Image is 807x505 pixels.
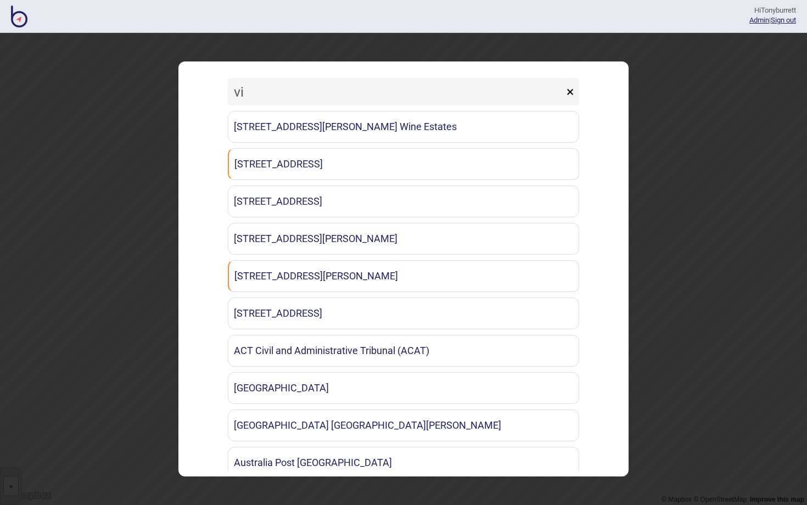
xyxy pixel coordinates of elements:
a: ACT Civil and Administrative Tribunal (ACAT) [228,335,579,367]
a: [STREET_ADDRESS][PERSON_NAME] [228,260,579,292]
span: | [749,16,771,24]
button: × [561,78,579,105]
a: [STREET_ADDRESS][PERSON_NAME] [228,223,579,255]
a: Admin [749,16,769,24]
a: Australia Post [GEOGRAPHIC_DATA] [228,447,579,479]
div: Hi Tonyburrett [749,5,796,15]
a: [STREET_ADDRESS] [228,298,579,329]
a: [STREET_ADDRESS] [228,186,579,217]
a: [STREET_ADDRESS][PERSON_NAME] Wine Estates [228,111,579,143]
a: [GEOGRAPHIC_DATA] [228,372,579,404]
img: BindiMaps CMS [11,5,27,27]
a: [STREET_ADDRESS] [228,148,579,180]
input: Search locations by tag + name [228,78,564,105]
button: Sign out [771,16,796,24]
a: [GEOGRAPHIC_DATA] [GEOGRAPHIC_DATA][PERSON_NAME] [228,409,579,441]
